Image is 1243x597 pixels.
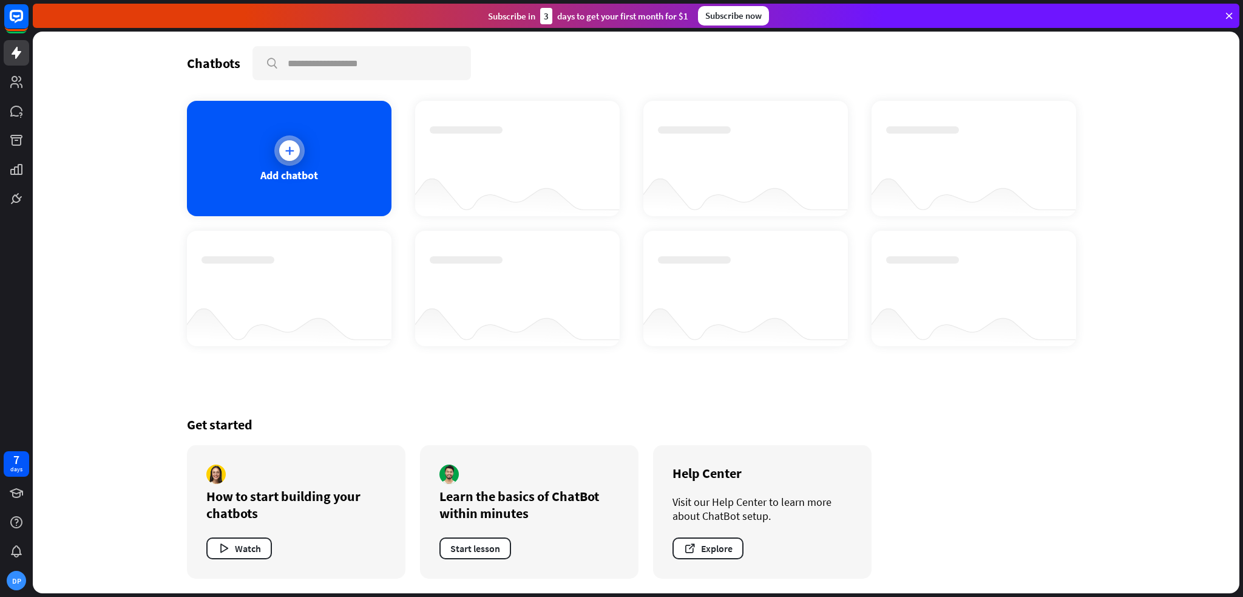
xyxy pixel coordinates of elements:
[4,451,29,477] a: 7 days
[672,465,852,482] div: Help Center
[7,571,26,590] div: DP
[187,416,1085,433] div: Get started
[260,168,318,182] div: Add chatbot
[187,55,240,72] div: Chatbots
[672,495,852,523] div: Visit our Help Center to learn more about ChatBot setup.
[672,537,743,559] button: Explore
[206,488,386,522] div: How to start building your chatbots
[540,8,552,24] div: 3
[206,465,226,484] img: author
[439,537,511,559] button: Start lesson
[488,8,688,24] div: Subscribe in days to get your first month for $1
[10,465,22,474] div: days
[10,5,46,41] button: Open LiveChat chat widget
[698,6,769,26] div: Subscribe now
[439,488,619,522] div: Learn the basics of ChatBot within minutes
[206,537,272,559] button: Watch
[13,454,19,465] div: 7
[439,465,459,484] img: author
